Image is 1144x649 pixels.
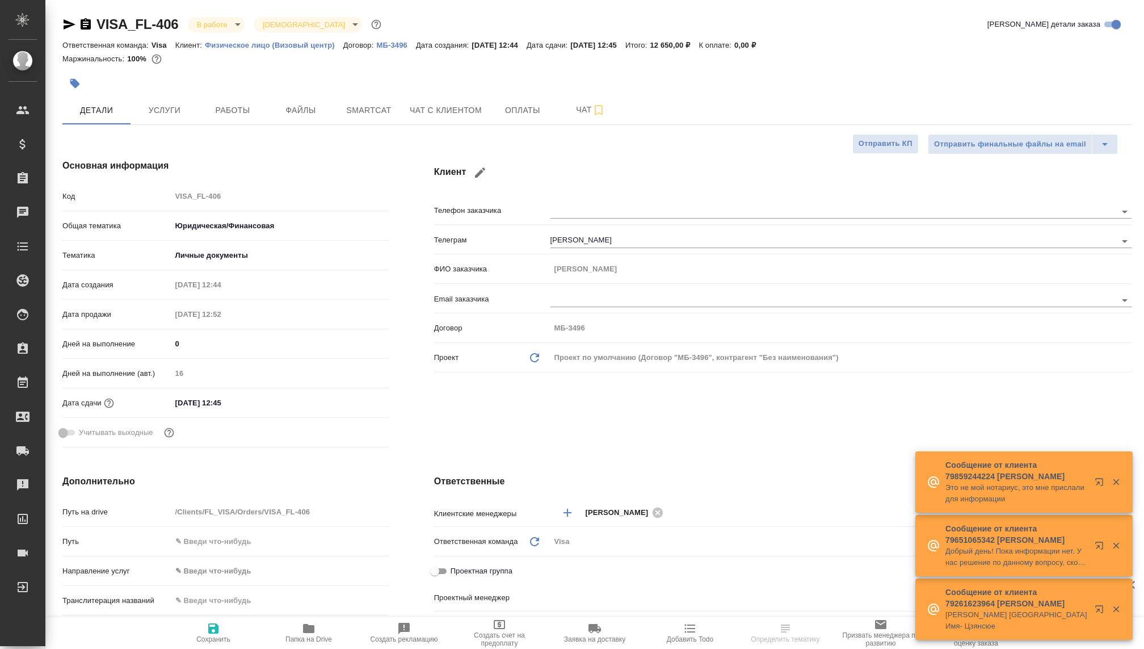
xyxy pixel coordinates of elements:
[928,134,1092,154] button: Отправить финальные файлы на email
[205,103,260,118] span: Работы
[564,635,625,643] span: Заявка на доставку
[175,41,205,49] p: Клиент:
[79,18,92,31] button: Скопировать ссылку
[1088,534,1115,562] button: Открыть в новой вкладке
[62,250,171,261] p: Тематика
[62,397,102,409] p: Дата сдачи
[1088,598,1115,625] button: Открыть в новой вкладке
[166,617,261,649] button: Сохранить
[171,246,389,265] div: Личные документы
[1088,471,1115,498] button: Открыть в новой вкладке
[852,134,919,154] button: Отправить КП
[650,41,699,49] p: 12 650,00 ₽
[62,368,171,379] p: Дней на выполнение (авт.)
[79,427,153,438] span: Учитывать выходные
[434,235,550,246] p: Телеграм
[550,320,1132,336] input: Пустое поле
[171,188,389,204] input: Пустое поле
[171,277,271,293] input: Пустое поле
[987,19,1100,30] span: [PERSON_NAME] детали заказа
[859,137,912,150] span: Отправить КП
[434,294,550,305] p: Email заказчика
[171,365,389,382] input: Пустое поле
[472,41,527,49] p: [DATE] 12:44
[945,546,1087,568] p: Добрый день! Пока информации нет. У нас решение по данному вопросу, скорее всего, будет принято ближ
[62,595,171,606] p: Транслитерация названий
[62,18,76,31] button: Скопировать ссылку для ЯМессенджера
[625,41,650,49] p: Итого:
[171,504,389,520] input: Пустое поле
[171,336,389,352] input: ✎ Введи что-нибудь
[434,159,1132,186] h4: Клиент
[945,587,1087,609] p: Сообщение от клиента 79261623964 [PERSON_NAME]
[586,505,667,520] div: [PERSON_NAME]
[592,103,605,117] svg: Подписаться
[171,216,389,236] div: Юридическая/Финансовая
[171,533,389,550] input: ✎ Введи что-нибудь
[259,20,348,30] button: [DEMOGRAPHIC_DATA]
[434,205,550,216] p: Телефон заказчика
[550,261,1132,277] input: Пустое поле
[171,395,271,411] input: ✎ Введи что-нибудь
[1104,604,1128,614] button: Закрыть
[62,41,152,49] p: Ответственная команда:
[62,309,171,320] p: Дата продажи
[194,20,231,30] button: В работе
[1117,292,1133,308] button: Open
[550,532,1132,551] div: Visa
[371,635,438,643] span: Создать рекламацию
[699,41,734,49] p: К оплате:
[69,103,124,118] span: Детали
[945,482,1087,505] p: Это не мой нотариус, это мне прислали для информации
[434,323,550,334] p: Договор
[205,41,343,49] p: Физическое лицо (Визовый центр)
[376,40,415,49] a: МБ-3496
[434,508,550,520] p: Клиентские менеджеры
[1117,233,1133,249] button: Open
[451,566,512,577] span: Проектная группа
[563,103,618,117] span: Чат
[459,631,540,647] span: Создать счет на предоплату
[285,635,332,643] span: Папка на Drive
[554,499,581,526] button: Добавить менеджера
[410,103,482,118] span: Чат с клиентом
[171,306,271,323] input: Пустое поле
[152,41,175,49] p: Visa
[570,41,625,49] p: [DATE] 12:45
[751,635,819,643] span: Определить тематику
[62,536,171,547] p: Путь
[171,592,389,609] input: ✎ Введи что-нибудь
[434,536,518,547] p: Ответственная команда
[550,348,1132,367] div: Проект по умолчанию (Договор "МБ-3496", контрагент "Без наименования")
[1104,477,1128,487] button: Закрыть
[137,103,192,118] span: Услуги
[62,159,389,173] h4: Основная информация
[62,566,171,577] p: Направление услуг
[434,475,1132,488] h4: Ответственные
[96,16,179,32] a: VISA_FL-406
[434,352,459,363] p: Проект
[833,617,928,649] button: Призвать менеджера по развитию
[343,41,377,49] p: Договор:
[527,41,570,49] p: Дата сдачи:
[1117,204,1133,220] button: Open
[356,617,452,649] button: Создать рекламацию
[62,506,171,518] p: Путь на drive
[945,609,1087,632] p: [PERSON_NAME] [GEOGRAPHIC_DATA] Имя- Цзянсюе
[62,475,389,488] h4: Дополнительно
[495,103,550,118] span: Оплаты
[376,41,415,49] p: МБ-3496
[162,425,176,440] button: Выбери, если сб и вс нужно считать рабочими днями для выполнения заказа.
[642,617,738,649] button: Добавить Todo
[586,507,655,518] span: [PERSON_NAME]
[928,134,1118,154] div: split button
[62,71,87,96] button: Добавить тэг
[934,138,1086,151] span: Отправить финальные файлы на email
[196,635,230,643] span: Сохранить
[547,617,642,649] button: Заявка на доставку
[261,617,356,649] button: Папка на Drive
[945,459,1087,482] p: Сообщение от клиента 79859244224 [PERSON_NAME]
[342,103,396,118] span: Smartcat
[62,338,171,350] p: Дней на выполнение
[62,220,171,232] p: Общая тематика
